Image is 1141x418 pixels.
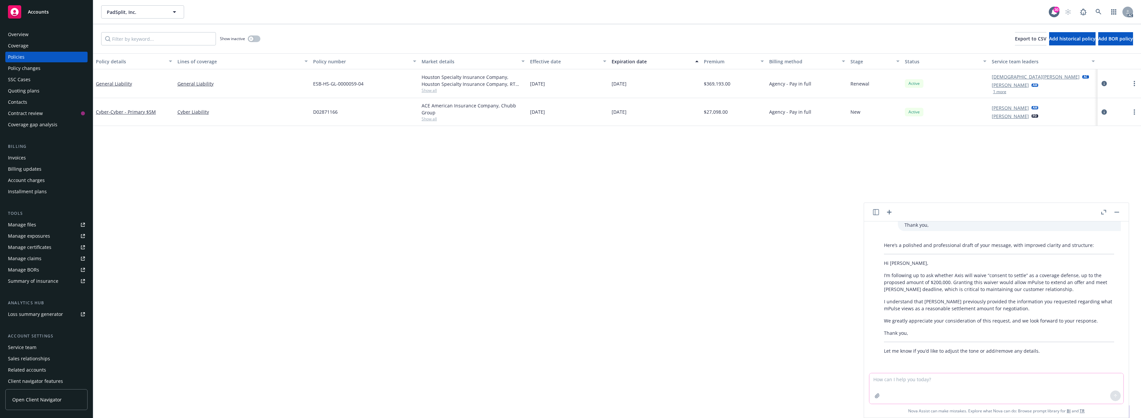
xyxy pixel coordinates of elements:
[1107,5,1120,19] a: Switch app
[5,376,88,387] a: Client navigator features
[1130,108,1138,116] a: more
[5,152,88,163] a: Invoices
[313,80,364,87] span: ESB-HS-GL-0000059-04
[5,253,88,264] a: Manage claims
[5,300,88,306] div: Analytics hub
[422,58,517,65] div: Market details
[1049,32,1096,45] button: Add historical policy
[8,164,41,174] div: Billing updates
[767,53,848,69] button: Billing method
[907,109,921,115] span: Active
[5,242,88,253] a: Manage certificates
[1130,80,1138,88] a: more
[8,29,29,40] div: Overview
[992,73,1080,80] a: [DEMOGRAPHIC_DATA][PERSON_NAME]
[220,36,245,41] span: Show inactive
[109,109,156,115] span: - Cyber - Primary $5M
[992,58,1088,65] div: Service team leaders
[8,342,36,353] div: Service team
[612,80,627,87] span: [DATE]
[5,276,88,286] a: Summary of insurance
[422,102,525,116] div: ACE American Insurance Company, Chubb Group
[5,164,88,174] a: Billing updates
[177,108,308,115] a: Cyber Liability
[310,53,419,69] button: Policy number
[609,53,701,69] button: Expiration date
[1077,5,1090,19] a: Report a Bug
[8,74,31,85] div: SSC Cases
[612,58,691,65] div: Expiration date
[5,86,88,96] a: Quoting plans
[704,58,756,65] div: Premium
[1015,35,1046,42] span: Export to CSV
[5,353,88,364] a: Sales relationships
[884,329,1114,336] p: Thank you,
[5,309,88,320] a: Loss summary generator
[8,108,43,119] div: Contract review
[5,265,88,275] a: Manage BORs
[419,53,527,69] button: Market details
[8,265,39,275] div: Manage BORs
[422,74,525,88] div: Houston Specialty Insurance Company, Houston Specialty Insurance Company, RT Specialty Insurance ...
[8,309,63,320] div: Loss summary generator
[5,63,88,74] a: Policy changes
[8,63,40,74] div: Policy changes
[530,58,599,65] div: Effective date
[8,365,46,375] div: Related accounts
[884,260,1114,267] p: Hi [PERSON_NAME],
[993,90,1006,94] button: 1 more
[1049,35,1096,42] span: Add historical policy
[905,221,1114,228] p: Thank you,
[704,80,730,87] span: $369,193.00
[101,5,184,19] button: PadSplit, Inc.
[5,119,88,130] a: Coverage gap analysis
[8,40,29,51] div: Coverage
[989,53,1098,69] button: Service team leaders
[1098,35,1133,42] span: Add BOR policy
[5,231,88,241] a: Manage exposures
[884,272,1114,293] p: I’m following up to ask whether Axis will waive “consent to settle” as a coverage defense, up to ...
[5,175,88,186] a: Account charges
[992,82,1029,89] a: [PERSON_NAME]
[8,97,27,107] div: Contacts
[8,186,47,197] div: Installment plans
[422,116,525,122] span: Show all
[1100,108,1108,116] a: circleInformation
[175,53,310,69] button: Lines of coverage
[1015,32,1046,45] button: Export to CSV
[769,108,811,115] span: Agency - Pay in full
[701,53,766,69] button: Premium
[313,108,338,115] span: D02871166
[5,97,88,107] a: Contacts
[905,58,979,65] div: Status
[5,74,88,85] a: SSC Cases
[5,219,88,230] a: Manage files
[884,298,1114,312] p: I understand that [PERSON_NAME] previously provided the information you requested regarding what ...
[1053,7,1059,13] div: 30
[93,53,175,69] button: Policy details
[8,253,41,264] div: Manage claims
[313,58,409,65] div: Policy number
[5,365,88,375] a: Related accounts
[5,108,88,119] a: Contract review
[177,80,308,87] a: General Liability
[5,29,88,40] a: Overview
[5,3,88,21] a: Accounts
[5,210,88,217] div: Tools
[8,231,50,241] div: Manage exposures
[8,152,26,163] div: Invoices
[850,80,869,87] span: Renewal
[1098,32,1133,45] button: Add BOR policy
[850,58,892,65] div: Stage
[992,104,1029,111] a: [PERSON_NAME]
[527,53,609,69] button: Effective date
[5,186,88,197] a: Installment plans
[884,317,1114,324] p: We greatly appreciate your consideration of this request, and we look forward to your response.
[908,404,1085,418] span: Nova Assist can make mistakes. Explore what Nova can do: Browse prompt library for and
[5,40,88,51] a: Coverage
[8,52,25,62] div: Policies
[1092,5,1105,19] a: Search
[850,108,860,115] span: New
[1080,408,1085,414] a: TR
